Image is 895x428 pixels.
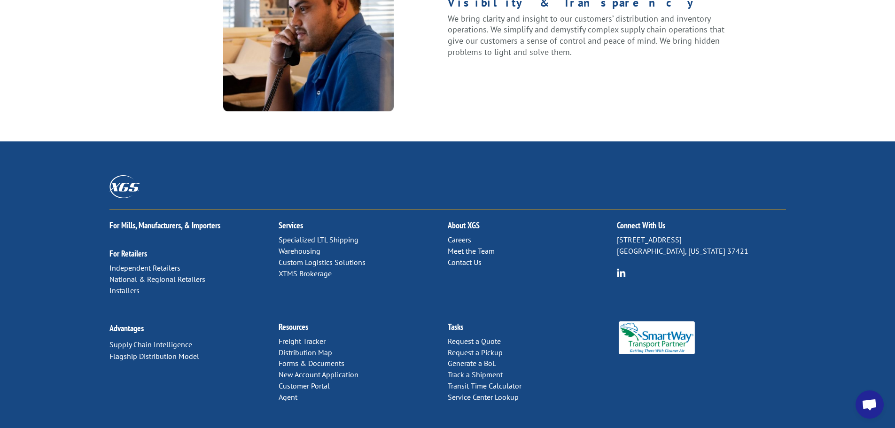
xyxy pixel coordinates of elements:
a: Transit Time Calculator [448,381,521,390]
h2: Tasks [448,323,617,336]
p: We bring clarity and insight to our customers’ distribution and inventory operations. We simplify... [448,13,726,58]
img: Smartway_Logo [617,321,697,354]
a: Services [279,220,303,231]
p: [STREET_ADDRESS] [GEOGRAPHIC_DATA], [US_STATE] 37421 [617,234,786,257]
img: XGS_Logos_ALL_2024_All_White [109,175,140,198]
a: Careers [448,235,471,244]
a: Agent [279,392,297,402]
a: Flagship Distribution Model [109,351,199,361]
h2: Connect With Us [617,221,786,234]
a: Freight Tracker [279,336,326,346]
a: Resources [279,321,308,332]
a: Supply Chain Intelligence [109,340,192,349]
a: XTMS Brokerage [279,269,332,278]
div: Open chat [856,390,884,419]
a: Warehousing [279,246,320,256]
a: Generate a BoL [448,358,496,368]
a: For Retailers [109,248,147,259]
a: Installers [109,286,140,295]
a: Track a Shipment [448,370,503,379]
a: Contact Us [448,257,482,267]
a: Distribution Map [279,348,332,357]
a: Independent Retailers [109,263,180,272]
a: Custom Logistics Solutions [279,257,366,267]
a: Service Center Lookup [448,392,519,402]
img: group-6 [617,268,626,277]
a: Specialized LTL Shipping [279,235,358,244]
a: About XGS [448,220,480,231]
a: National & Regional Retailers [109,274,205,284]
a: Request a Pickup [448,348,503,357]
a: Meet the Team [448,246,495,256]
a: New Account Application [279,370,358,379]
a: Request a Quote [448,336,501,346]
a: For Mills, Manufacturers, & Importers [109,220,220,231]
a: Customer Portal [279,381,330,390]
a: Forms & Documents [279,358,344,368]
a: Advantages [109,323,144,334]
